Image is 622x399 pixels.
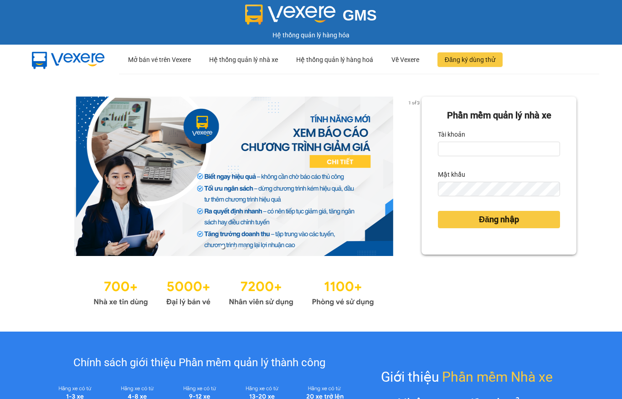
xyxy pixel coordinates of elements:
[445,55,495,65] span: Đăng ký dùng thử
[23,45,114,75] img: mbUUG5Q.png
[438,108,560,123] div: Phần mềm quản lý nhà xe
[406,97,422,108] p: 1 of 3
[343,7,377,24] span: GMS
[438,142,560,156] input: Tài khoản
[442,366,553,388] span: Phần mềm Nhà xe
[221,245,225,249] li: slide item 1
[245,5,335,25] img: logo 2
[44,354,356,372] div: Chính sách giới thiệu Phần mềm quản lý thành công
[93,274,374,309] img: Statistics.png
[438,127,465,142] label: Tài khoản
[438,211,560,228] button: Đăng nhập
[232,245,236,249] li: slide item 2
[2,30,620,40] div: Hệ thống quản lý hàng hóa
[243,245,247,249] li: slide item 3
[46,97,58,256] button: previous slide / item
[128,45,191,74] div: Mở bán vé trên Vexere
[381,366,553,388] div: Giới thiệu
[409,97,422,256] button: next slide / item
[438,167,465,182] label: Mật khẩu
[209,45,278,74] div: Hệ thống quản lý nhà xe
[438,182,560,196] input: Mật khẩu
[391,45,419,74] div: Về Vexere
[245,14,377,21] a: GMS
[479,213,519,226] span: Đăng nhập
[437,52,503,67] button: Đăng ký dùng thử
[296,45,373,74] div: Hệ thống quản lý hàng hoá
